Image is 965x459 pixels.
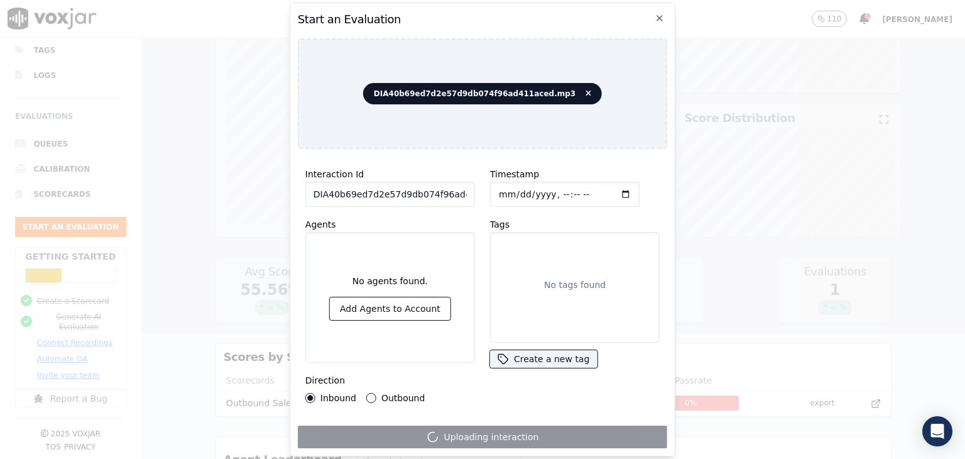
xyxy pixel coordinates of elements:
label: Outbound [381,394,425,402]
button: Create a new tag [490,350,597,368]
label: Agents [305,219,336,229]
label: Tags [490,219,510,229]
input: reference id, file name, etc [305,182,475,207]
div: No agents found. [352,275,428,297]
label: Inbound [320,394,356,402]
div: Open Intercom Messenger [922,416,952,446]
label: Timestamp [490,169,539,179]
p: No tags found [544,279,606,291]
button: Add Agents to Account [330,297,450,320]
h2: Start an Evaluation [298,11,667,28]
label: Interaction Id [305,169,364,179]
label: Direction [305,375,345,385]
span: DIA40b69ed7d2e57d9db074f96ad411aced.mp3 [363,83,602,104]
